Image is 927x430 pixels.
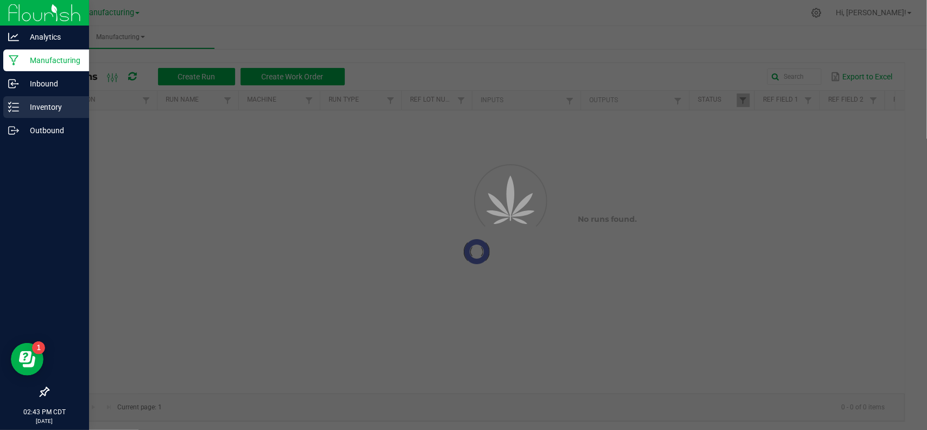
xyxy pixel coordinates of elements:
[11,343,43,376] iframe: Resource center
[19,30,84,43] p: Analytics
[19,54,84,67] p: Manufacturing
[5,407,84,417] p: 02:43 PM CDT
[8,32,19,42] inline-svg: Analytics
[19,77,84,90] p: Inbound
[19,101,84,114] p: Inventory
[19,124,84,137] p: Outbound
[8,78,19,89] inline-svg: Inbound
[8,55,19,66] inline-svg: Manufacturing
[8,102,19,113] inline-svg: Inventory
[5,417,84,425] p: [DATE]
[8,125,19,136] inline-svg: Outbound
[32,341,45,354] iframe: Resource center unread badge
